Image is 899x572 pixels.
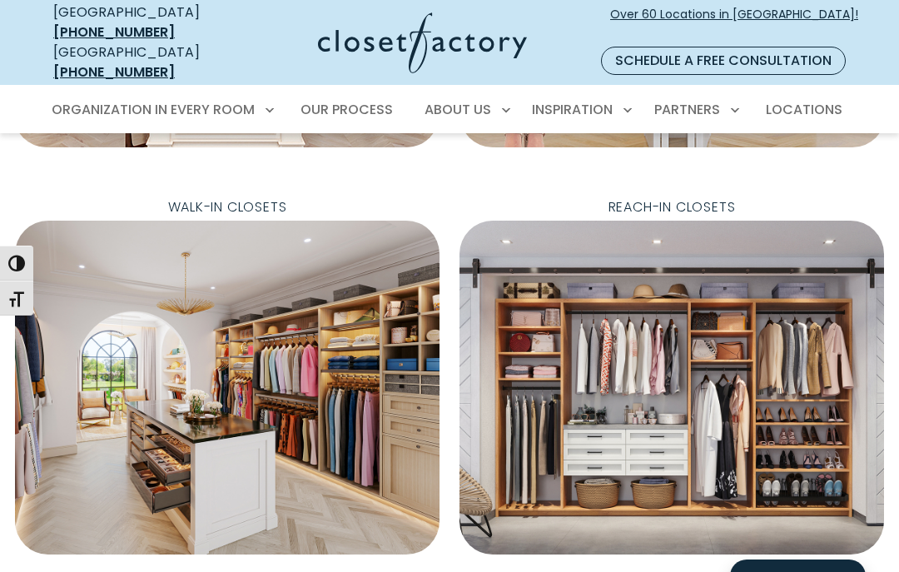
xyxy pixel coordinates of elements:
[15,221,440,555] img: Walk-in closet with island
[595,194,749,221] span: Reach-In Closets
[155,194,300,221] span: Walk-In Closets
[53,62,175,82] a: [PHONE_NUMBER]
[53,22,175,42] a: [PHONE_NUMBER]
[300,100,393,119] span: Our Process
[459,194,884,555] a: Reach-In Closets Reach-in closet
[654,100,720,119] span: Partners
[52,100,255,119] span: Organization in Every Room
[318,12,527,73] img: Closet Factory Logo
[40,87,859,133] nav: Primary Menu
[610,6,858,41] span: Over 60 Locations in [GEOGRAPHIC_DATA]!
[532,100,613,119] span: Inspiration
[425,100,491,119] span: About Us
[459,221,884,555] img: Reach-in closet
[53,2,235,42] div: [GEOGRAPHIC_DATA]
[53,42,235,82] div: [GEOGRAPHIC_DATA]
[766,100,842,119] span: Locations
[601,47,846,75] a: Schedule a Free Consultation
[15,194,440,555] a: Walk-In Closets Walk-in closet with island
